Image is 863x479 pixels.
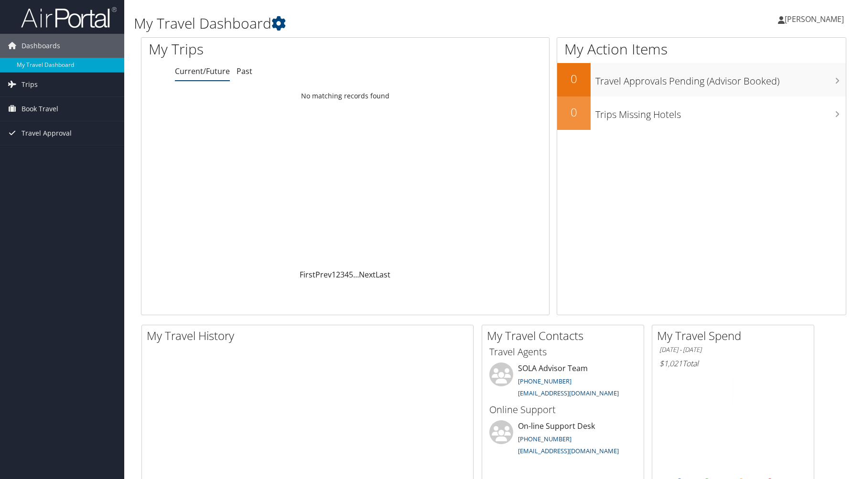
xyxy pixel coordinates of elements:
a: [PHONE_NUMBER] [518,377,572,385]
span: … [353,269,359,280]
a: Last [376,269,390,280]
a: [EMAIL_ADDRESS][DOMAIN_NAME] [518,389,619,397]
a: 4 [345,269,349,280]
img: airportal-logo.png [21,6,117,29]
span: [PERSON_NAME] [785,14,844,24]
a: [PERSON_NAME] [778,5,853,33]
h6: Total [659,358,807,369]
td: No matching records found [141,87,549,105]
a: 1 [332,269,336,280]
h2: 0 [557,71,591,87]
a: First [300,269,315,280]
a: Past [237,66,252,76]
a: 0Trips Missing Hotels [557,96,846,130]
span: Travel Approval [22,121,72,145]
span: Book Travel [22,97,58,121]
a: [PHONE_NUMBER] [518,435,572,443]
span: Dashboards [22,34,60,58]
h2: 0 [557,104,591,120]
h3: Travel Agents [489,345,636,359]
a: 2 [336,269,340,280]
h3: Trips Missing Hotels [595,103,846,121]
h2: My Travel History [147,328,473,344]
h3: Travel Approvals Pending (Advisor Booked) [595,70,846,88]
h6: [DATE] - [DATE] [659,345,807,354]
h1: My Action Items [557,39,846,59]
a: 3 [340,269,345,280]
li: SOLA Advisor Team [485,362,641,402]
a: [EMAIL_ADDRESS][DOMAIN_NAME] [518,447,619,455]
a: 5 [349,269,353,280]
h3: Online Support [489,403,636,416]
h2: My Travel Spend [657,328,814,344]
span: $1,021 [659,358,682,369]
h2: My Travel Contacts [487,328,644,344]
a: 0Travel Approvals Pending (Advisor Booked) [557,63,846,96]
span: Trips [22,73,38,96]
a: Current/Future [175,66,230,76]
li: On-line Support Desk [485,420,641,459]
h1: My Trips [149,39,372,59]
a: Next [359,269,376,280]
h1: My Travel Dashboard [134,13,614,33]
a: Prev [315,269,332,280]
